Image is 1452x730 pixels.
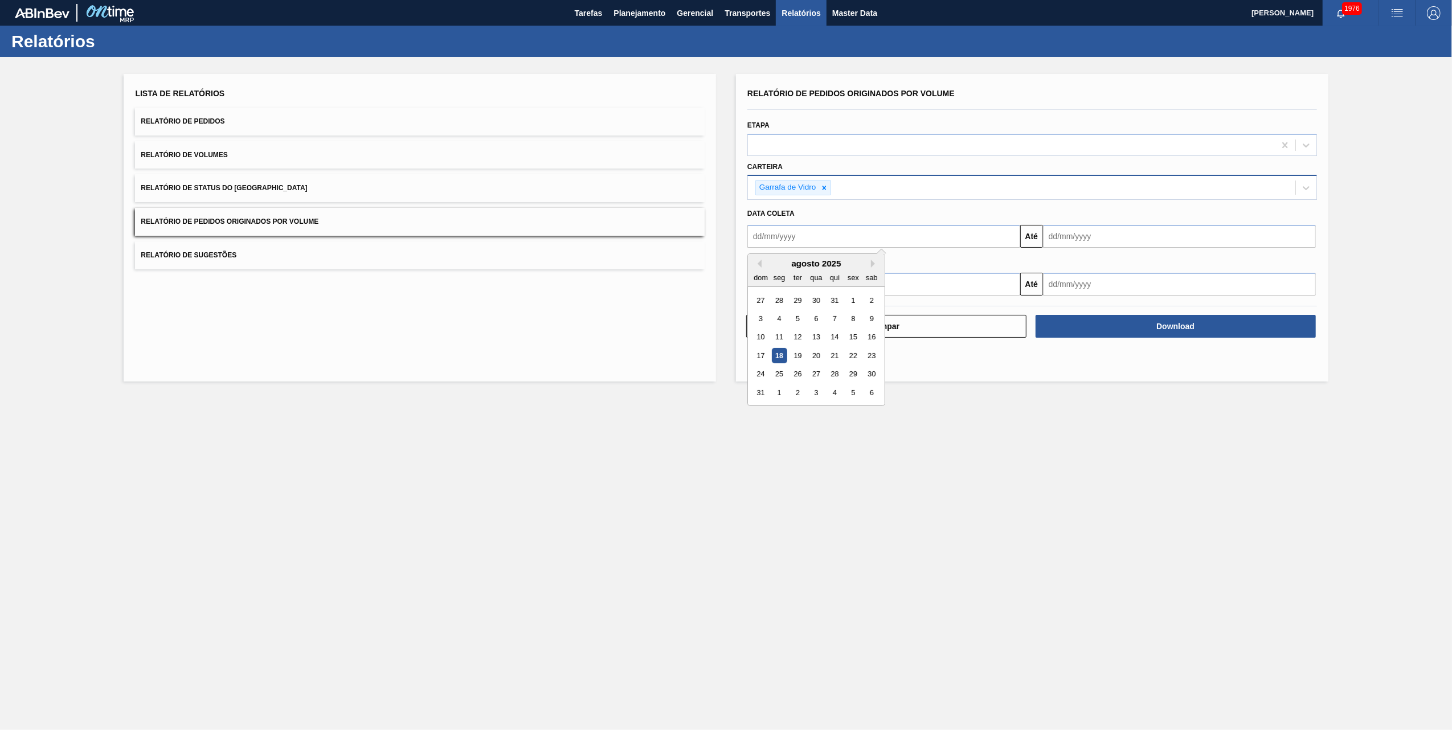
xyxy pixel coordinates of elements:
input: dd/mm/yyyy [747,225,1020,248]
div: Choose sexta-feira, 5 de setembro de 2025 [845,385,861,400]
div: Choose terça-feira, 5 de agosto de 2025 [790,311,805,326]
button: Limpar [746,315,1026,338]
span: Relatório de Volumes [141,151,227,159]
button: Até [1020,225,1043,248]
button: Notificações [1323,5,1359,21]
div: Choose sábado, 23 de agosto de 2025 [864,348,880,363]
img: Logout [1427,6,1441,20]
div: Choose terça-feira, 26 de agosto de 2025 [790,367,805,382]
span: Relatório de Pedidos Originados por Volume [747,89,955,98]
input: dd/mm/yyyy [1043,225,1316,248]
label: Carteira [747,163,783,171]
div: Choose quinta-feira, 21 de agosto de 2025 [827,348,842,363]
div: seg [772,270,787,285]
div: Choose domingo, 10 de agosto de 2025 [753,330,768,345]
span: Lista de Relatórios [135,89,224,98]
div: Choose quarta-feira, 27 de agosto de 2025 [808,367,824,382]
div: Choose segunda-feira, 11 de agosto de 2025 [772,330,787,345]
div: Choose quarta-feira, 30 de julho de 2025 [808,293,824,308]
div: Choose quinta-feira, 14 de agosto de 2025 [827,330,842,345]
button: Relatório de Sugestões [135,241,705,269]
button: Relatório de Volumes [135,141,705,169]
button: Relatório de Pedidos Originados por Volume [135,208,705,236]
span: Tarefas [575,6,603,20]
button: Relatório de Status do [GEOGRAPHIC_DATA] [135,174,705,202]
div: Choose quarta-feira, 13 de agosto de 2025 [808,330,824,345]
div: sex [845,270,861,285]
label: Etapa [747,121,770,129]
span: Data coleta [747,210,795,218]
button: Até [1020,273,1043,296]
div: Choose quarta-feira, 20 de agosto de 2025 [808,348,824,363]
div: Choose domingo, 17 de agosto de 2025 [753,348,768,363]
button: Previous Month [754,260,762,268]
span: Gerencial [677,6,714,20]
div: Choose domingo, 27 de julho de 2025 [753,293,768,308]
div: Choose quinta-feira, 31 de julho de 2025 [827,293,842,308]
span: 1976 [1342,2,1362,15]
div: Choose sexta-feira, 1 de agosto de 2025 [845,293,861,308]
div: Choose segunda-feira, 28 de julho de 2025 [772,293,787,308]
div: Choose sábado, 2 de agosto de 2025 [864,293,880,308]
span: Relatório de Status do [GEOGRAPHIC_DATA] [141,184,307,192]
img: TNhmsLtSVTkK8tSr43FrP2fwEKptu5GPRR3wAAAABJRU5ErkJggg== [15,8,69,18]
div: dom [753,270,768,285]
div: Choose quarta-feira, 3 de setembro de 2025 [808,385,824,400]
div: Choose quinta-feira, 7 de agosto de 2025 [827,311,842,326]
div: Choose sábado, 30 de agosto de 2025 [864,367,880,382]
div: Choose terça-feira, 2 de setembro de 2025 [790,385,805,400]
div: Garrafa de Vidro [756,181,818,195]
div: Choose sexta-feira, 8 de agosto de 2025 [845,311,861,326]
button: Download [1036,315,1316,338]
h1: Relatórios [11,35,214,48]
div: ter [790,270,805,285]
div: Choose domingo, 24 de agosto de 2025 [753,367,768,382]
span: Relatório de Pedidos [141,117,224,125]
div: Choose terça-feira, 19 de agosto de 2025 [790,348,805,363]
div: qua [808,270,824,285]
div: Choose quarta-feira, 6 de agosto de 2025 [808,311,824,326]
button: Relatório de Pedidos [135,108,705,136]
div: Choose terça-feira, 12 de agosto de 2025 [790,330,805,345]
div: Choose segunda-feira, 4 de agosto de 2025 [772,311,787,326]
div: Choose segunda-feira, 18 de agosto de 2025 [772,348,787,363]
div: agosto 2025 [748,259,885,268]
span: Master Data [832,6,877,20]
div: Choose segunda-feira, 25 de agosto de 2025 [772,367,787,382]
div: qui [827,270,842,285]
div: Choose sexta-feira, 22 de agosto de 2025 [845,348,861,363]
span: Relatório de Pedidos Originados por Volume [141,218,318,225]
span: Transportes [725,6,770,20]
span: Relatório de Sugestões [141,251,236,259]
div: Choose domingo, 3 de agosto de 2025 [753,311,768,326]
button: Next Month [871,260,879,268]
span: Relatórios [782,6,820,20]
span: Planejamento [613,6,665,20]
div: Choose quinta-feira, 4 de setembro de 2025 [827,385,842,400]
div: month 2025-08 [751,291,881,402]
div: sab [864,270,880,285]
input: dd/mm/yyyy [1043,273,1316,296]
div: Choose sexta-feira, 29 de agosto de 2025 [845,367,861,382]
img: userActions [1390,6,1404,20]
div: Choose domingo, 31 de agosto de 2025 [753,385,768,400]
div: Choose sábado, 16 de agosto de 2025 [864,330,880,345]
div: Choose sábado, 6 de setembro de 2025 [864,385,880,400]
div: Choose terça-feira, 29 de julho de 2025 [790,293,805,308]
div: Choose segunda-feira, 1 de setembro de 2025 [772,385,787,400]
div: Choose sexta-feira, 15 de agosto de 2025 [845,330,861,345]
div: Choose sábado, 9 de agosto de 2025 [864,311,880,326]
div: Choose quinta-feira, 28 de agosto de 2025 [827,367,842,382]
